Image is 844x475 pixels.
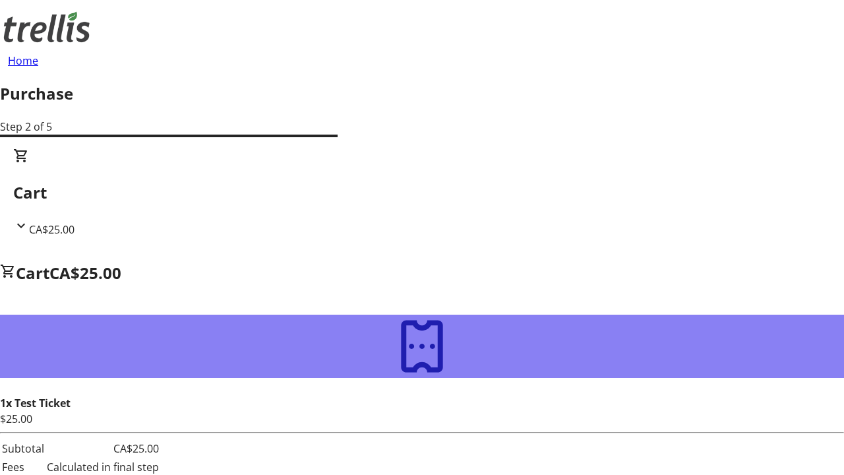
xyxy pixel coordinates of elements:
[13,181,831,205] h2: Cart
[29,222,75,237] span: CA$25.00
[13,148,831,237] div: CartCA$25.00
[49,262,121,284] span: CA$25.00
[1,440,45,457] td: Subtotal
[16,262,49,284] span: Cart
[46,440,160,457] td: CA$25.00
